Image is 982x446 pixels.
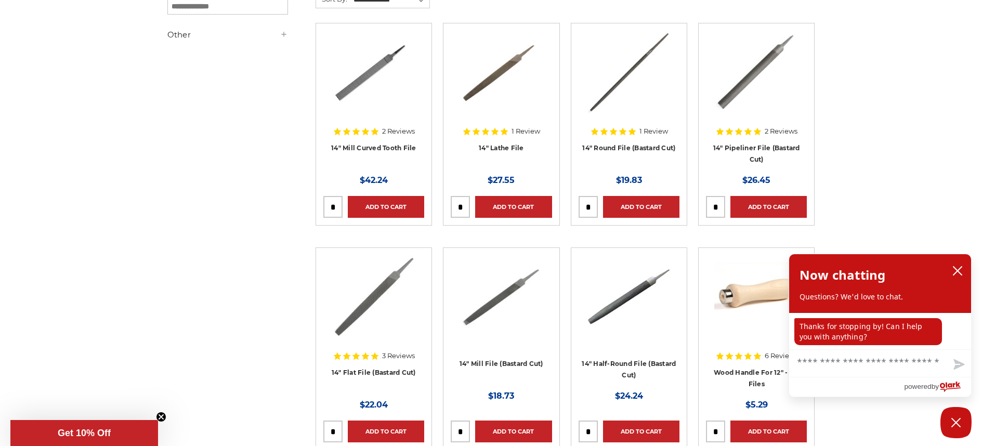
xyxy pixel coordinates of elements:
[789,313,971,349] div: chat
[451,31,552,132] a: 14 Inch Lathe File, Single Cut
[904,380,931,393] span: powered
[360,400,388,410] span: $22.04
[10,420,158,446] div: Get 10% OffClose teaser
[348,196,424,218] a: Add to Cart
[945,353,971,377] button: Send message
[579,255,679,356] a: 14" Half round bastard file
[323,31,424,132] a: 14" Mill Curved Tooth File with Tang
[348,421,424,442] a: Add to Cart
[949,263,966,279] button: close chatbox
[706,31,807,132] a: 14 inch pipeliner file
[714,31,798,114] img: 14 inch pipeliner file
[582,360,676,379] a: 14" Half-Round File (Bastard Cut)
[167,29,288,41] h5: Other
[460,31,543,114] img: 14 Inch Lathe File, Single Cut
[460,255,543,338] img: 14" Mill File Bastard Cut
[332,369,416,376] a: 14" Flat File (Bastard Cut)
[382,128,415,135] span: 2 Reviews
[789,254,972,397] div: olark chatbox
[765,352,798,359] span: 6 Reviews
[714,369,799,388] a: Wood Handle For 12" - 14" Files
[706,255,807,356] a: File Handle
[800,265,885,285] h2: Now chatting
[488,391,514,401] span: $18.73
[360,175,388,185] span: $42.24
[156,412,166,422] button: Close teaser
[714,255,798,338] img: File Handle
[794,318,942,345] p: Thanks for stopping by! Can I help you with anything?
[713,144,800,164] a: 14" Pipeliner File (Bastard Cut)
[765,128,797,135] span: 2 Reviews
[331,144,416,152] a: 14" Mill Curved Tooth File
[587,255,671,338] img: 14" Half round bastard file
[904,377,971,397] a: Powered by Olark
[616,175,642,185] span: $19.83
[745,400,768,410] span: $5.29
[475,196,552,218] a: Add to Cart
[587,31,671,114] img: 14 Inch Round File Bastard Cut, Double Cut
[488,175,515,185] span: $27.55
[742,175,770,185] span: $26.45
[615,391,643,401] span: $24.24
[382,352,415,359] span: 3 Reviews
[800,292,961,302] p: Questions? We'd love to chat.
[730,196,807,218] a: Add to Cart
[332,31,415,114] img: 14" Mill Curved Tooth File with Tang
[479,144,524,152] a: 14" Lathe File
[332,255,416,338] img: 14" Flat Bastard File
[940,407,972,438] button: Close Chatbox
[460,360,543,368] a: 14" Mill File (Bastard Cut)
[579,31,679,132] a: 14 Inch Round File Bastard Cut, Double Cut
[582,144,675,152] a: 14" Round File (Bastard Cut)
[58,428,111,438] span: Get 10% Off
[323,255,424,356] a: 14" Flat Bastard File
[475,421,552,442] a: Add to Cart
[451,255,552,356] a: 14" Mill File Bastard Cut
[603,196,679,218] a: Add to Cart
[730,421,807,442] a: Add to Cart
[639,128,668,135] span: 1 Review
[512,128,540,135] span: 1 Review
[932,380,939,393] span: by
[603,421,679,442] a: Add to Cart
